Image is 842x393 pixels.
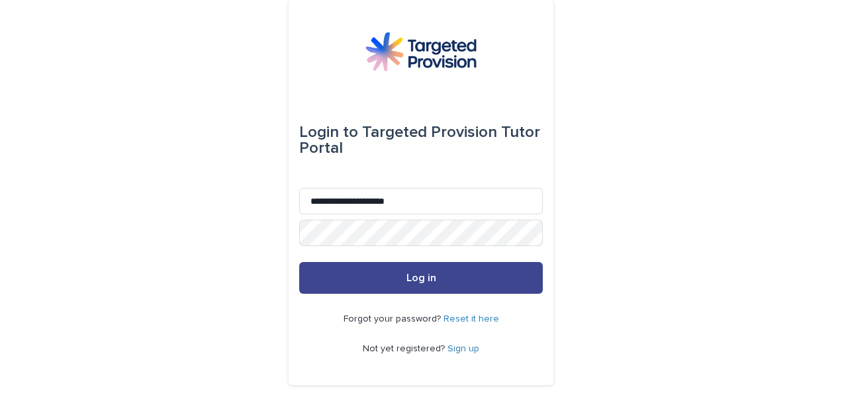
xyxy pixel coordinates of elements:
a: Sign up [447,344,479,353]
span: Not yet registered? [363,344,447,353]
span: Forgot your password? [344,314,444,324]
span: Log in [406,273,436,283]
span: Login to [299,124,358,140]
button: Log in [299,262,543,294]
img: M5nRWzHhSzIhMunXDL62 [365,32,477,71]
div: Targeted Provision Tutor Portal [299,114,543,167]
a: Reset it here [444,314,499,324]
